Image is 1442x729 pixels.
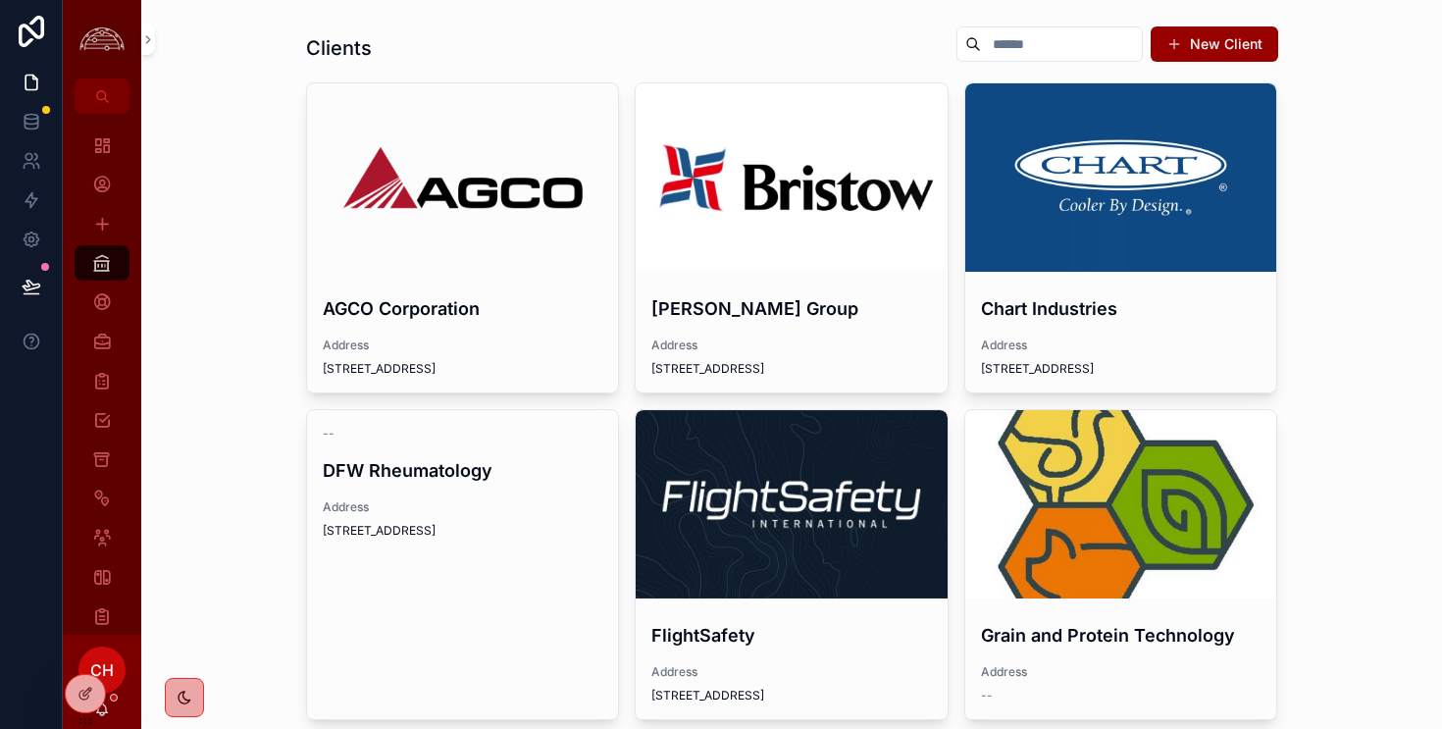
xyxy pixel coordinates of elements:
[965,410,1277,599] div: channels4_profile.jpg
[323,457,603,484] h4: DFW Rheumatology
[981,338,1262,353] span: Address
[323,523,603,539] span: [STREET_ADDRESS]
[306,409,620,720] a: --DFW RheumatologyAddress[STREET_ADDRESS]
[75,25,129,55] img: App logo
[651,361,932,377] span: [STREET_ADDRESS]
[306,82,620,393] a: AGCO CorporationAddress[STREET_ADDRESS]
[306,34,372,62] h1: Clients
[651,622,932,649] h4: FlightSafety
[651,338,932,353] span: Address
[323,338,603,353] span: Address
[965,83,1277,272] div: 1426109293-7d24997d20679e908a7df4e16f8b392190537f5f73e5c021cd37739a270e5c0f-d.png
[635,82,949,393] a: [PERSON_NAME] GroupAddress[STREET_ADDRESS]
[981,664,1262,680] span: Address
[323,295,603,322] h4: AGCO Corporation
[651,688,932,703] span: [STREET_ADDRESS]
[981,295,1262,322] h4: Chart Industries
[636,410,948,599] div: 1633977066381.jpeg
[651,664,932,680] span: Address
[323,499,603,515] span: Address
[90,658,114,682] span: CH
[323,426,335,442] span: --
[964,82,1278,393] a: Chart IndustriesAddress[STREET_ADDRESS]
[636,83,948,272] div: Bristow-Logo.png
[1151,26,1278,62] button: New Client
[307,83,619,272] div: AGCO-Logo.wine-2.png
[981,622,1262,649] h4: Grain and Protein Technology
[323,361,603,377] span: [STREET_ADDRESS]
[63,114,141,635] div: scrollable content
[651,295,932,322] h4: [PERSON_NAME] Group
[964,409,1278,720] a: Grain and Protein TechnologyAddress--
[981,361,1262,377] span: [STREET_ADDRESS]
[635,409,949,720] a: FlightSafetyAddress[STREET_ADDRESS]
[981,688,993,703] span: --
